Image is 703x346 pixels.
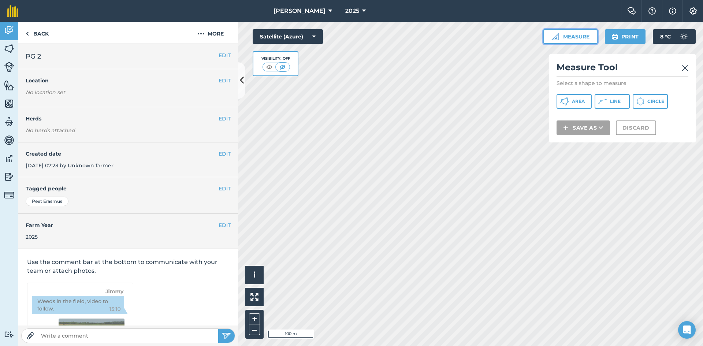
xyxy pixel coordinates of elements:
[669,7,676,15] img: svg+xml;base64,PHN2ZyB4bWxucz0iaHR0cDovL3d3dy53My5vcmcvMjAwMC9zdmciIHdpZHRoPSIxNyIgaGVpZ2h0PSIxNy...
[222,331,231,340] img: svg+xml;base64,PHN2ZyB4bWxucz0iaHR0cDovL3d3dy53My5vcmcvMjAwMC9zdmciIHdpZHRoPSIyNSIgaGVpZ2h0PSIyNC...
[4,116,14,127] img: svg+xml;base64,PD94bWwgdmVyc2lvbj0iMS4wIiBlbmNvZGluZz0idXRmLTgiPz4KPCEtLSBHZW5lcmF0b3I6IEFkb2JlIE...
[627,7,636,15] img: Two speech bubbles overlapping with the left bubble in the forefront
[557,79,688,87] p: Select a shape to measure
[249,324,260,335] button: –
[677,29,691,44] img: svg+xml;base64,PD94bWwgdmVyc2lvbj0iMS4wIiBlbmNvZGluZz0idXRmLTgiPz4KPCEtLSBHZW5lcmF0b3I6IEFkb2JlIE...
[219,150,231,158] button: EDIT
[26,29,29,38] img: svg+xml;base64,PHN2ZyB4bWxucz0iaHR0cDovL3d3dy53My5vcmcvMjAwMC9zdmciIHdpZHRoPSI5IiBoZWlnaHQ9IjI0Ii...
[4,331,14,338] img: svg+xml;base64,PD94bWwgdmVyc2lvbj0iMS4wIiBlbmNvZGluZz0idXRmLTgiPz4KPCEtLSBHZW5lcmF0b3I6IEFkb2JlIE...
[219,221,231,229] button: EDIT
[557,120,610,135] button: Save as
[611,32,618,41] img: svg+xml;base64,PHN2ZyB4bWxucz0iaHR0cDovL3d3dy53My5vcmcvMjAwMC9zdmciIHdpZHRoPSIxOSIgaGVpZ2h0PSIyNC...
[249,313,260,324] button: +
[253,29,323,44] button: Satellite (Azure)
[543,29,598,44] button: Measure
[250,293,258,301] img: Four arrows, one pointing top left, one top right, one bottom right and the last bottom left
[4,25,14,36] img: svg+xml;base64,PD94bWwgdmVyc2lvbj0iMS4wIiBlbmNvZGluZz0idXRmLTgiPz4KPCEtLSBHZW5lcmF0b3I6IEFkb2JlIE...
[4,80,14,91] img: svg+xml;base64,PHN2ZyB4bWxucz0iaHR0cDovL3d3dy53My5vcmcvMjAwMC9zdmciIHdpZHRoPSI1NiIgaGVpZ2h0PSI2MC...
[660,29,671,44] span: 8 ° C
[38,331,218,341] input: Write a comment
[18,22,56,44] a: Back
[648,7,656,15] img: A question mark icon
[557,94,592,109] button: Area
[689,7,698,15] img: A cog icon
[572,98,585,104] span: Area
[274,7,326,15] span: [PERSON_NAME]
[4,43,14,54] img: svg+xml;base64,PHN2ZyB4bWxucz0iaHR0cDovL3d3dy53My5vcmcvMjAwMC9zdmciIHdpZHRoPSI1NiIgaGVpZ2h0PSI2MC...
[4,62,14,72] img: svg+xml;base64,PD94bWwgdmVyc2lvbj0iMS4wIiBlbmNvZGluZz0idXRmLTgiPz4KPCEtLSBHZW5lcmF0b3I6IEFkb2JlIE...
[647,98,664,104] span: Circle
[18,142,238,178] div: [DATE] 07:23 by Unknown farmer
[678,321,696,339] div: Open Intercom Messenger
[551,33,559,40] img: Ruler icon
[4,153,14,164] img: svg+xml;base64,PD94bWwgdmVyc2lvbj0iMS4wIiBlbmNvZGluZz0idXRmLTgiPz4KPCEtLSBHZW5lcmF0b3I6IEFkb2JlIE...
[26,126,238,134] em: No herds attached
[616,120,656,135] button: Discard
[219,77,231,85] button: EDIT
[4,135,14,146] img: svg+xml;base64,PD94bWwgdmVyc2lvbj0iMS4wIiBlbmNvZGluZz0idXRmLTgiPz4KPCEtLSBHZW5lcmF0b3I6IEFkb2JlIE...
[26,221,231,229] h4: Farm Year
[27,332,34,339] img: Paperclip icon
[653,29,696,44] button: 8 °C
[345,7,359,15] span: 2025
[219,115,231,123] button: EDIT
[682,64,688,72] img: svg+xml;base64,PHN2ZyB4bWxucz0iaHR0cDovL3d3dy53My5vcmcvMjAwMC9zdmciIHdpZHRoPSIyMiIgaGVpZ2h0PSIzMC...
[183,22,238,44] button: More
[633,94,668,109] button: Circle
[26,185,231,193] h4: Tagged people
[253,270,256,279] span: i
[27,258,229,275] p: Use the comment bar at the bottom to communicate with your team or attach photos.
[26,89,65,96] em: No location set
[261,56,290,62] div: Visibility: Off
[4,98,14,109] img: svg+xml;base64,PHN2ZyB4bWxucz0iaHR0cDovL3d3dy53My5vcmcvMjAwMC9zdmciIHdpZHRoPSI1NiIgaGVpZ2h0PSI2MC...
[610,98,621,104] span: Line
[197,29,205,38] img: svg+xml;base64,PHN2ZyB4bWxucz0iaHR0cDovL3d3dy53My5vcmcvMjAwMC9zdmciIHdpZHRoPSIyMCIgaGVpZ2h0PSIyNC...
[595,94,630,109] button: Line
[26,233,231,241] div: 2025
[26,51,231,62] h2: PG 2
[219,51,231,59] button: EDIT
[26,150,231,158] h4: Created date
[563,123,568,132] img: svg+xml;base64,PHN2ZyB4bWxucz0iaHR0cDovL3d3dy53My5vcmcvMjAwMC9zdmciIHdpZHRoPSIxNCIgaGVpZ2h0PSIyNC...
[245,266,264,284] button: i
[219,185,231,193] button: EDIT
[7,5,18,17] img: fieldmargin Logo
[557,62,688,77] h2: Measure Tool
[26,77,231,85] h4: Location
[26,197,68,206] div: Peet Erasmus
[4,171,14,182] img: svg+xml;base64,PD94bWwgdmVyc2lvbj0iMS4wIiBlbmNvZGluZz0idXRmLTgiPz4KPCEtLSBHZW5lcmF0b3I6IEFkb2JlIE...
[265,63,274,71] img: svg+xml;base64,PHN2ZyB4bWxucz0iaHR0cDovL3d3dy53My5vcmcvMjAwMC9zdmciIHdpZHRoPSI1MCIgaGVpZ2h0PSI0MC...
[26,115,238,123] h4: Herds
[605,29,646,44] button: Print
[278,63,287,71] img: svg+xml;base64,PHN2ZyB4bWxucz0iaHR0cDovL3d3dy53My5vcmcvMjAwMC9zdmciIHdpZHRoPSI1MCIgaGVpZ2h0PSI0MC...
[4,190,14,200] img: svg+xml;base64,PD94bWwgdmVyc2lvbj0iMS4wIiBlbmNvZGluZz0idXRmLTgiPz4KPCEtLSBHZW5lcmF0b3I6IEFkb2JlIE...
